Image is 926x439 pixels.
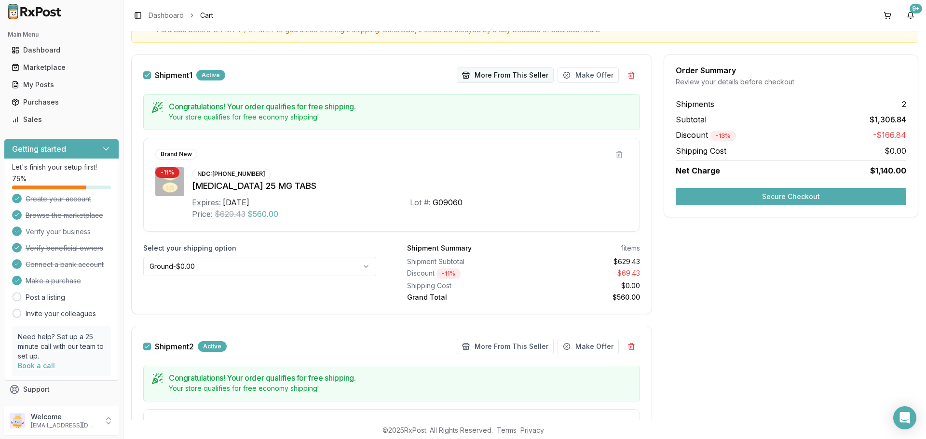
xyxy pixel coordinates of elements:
[407,257,520,266] div: Shipment Subtotal
[200,11,213,20] span: Cart
[23,402,56,412] span: Feedback
[12,45,111,55] div: Dashboard
[676,77,906,87] div: Review your details before checkout
[407,243,472,253] div: Shipment Summary
[8,59,115,76] a: Marketplace
[870,114,906,125] span: $1,306.84
[18,332,105,361] p: Need help? Set up a 25 minute call with our team to set up.
[31,422,98,429] p: [EMAIL_ADDRESS][DOMAIN_NAME]
[143,243,376,253] label: Select your shipping option
[457,339,554,354] button: More From This Seller
[676,166,720,175] span: Net Charge
[155,167,184,196] img: Jardiance 25 MG TABS
[18,361,55,370] a: Book a call
[192,208,213,220] div: Price:
[169,112,632,122] div: Your store qualifies for free economy shipping!
[26,227,91,237] span: Verify your business
[528,257,640,266] div: $629.43
[155,71,192,79] span: Shipment 1
[558,339,619,354] button: Make Offer
[407,293,520,302] div: Grand Total
[155,149,197,160] div: Brand New
[873,129,906,141] span: -$166.84
[169,374,632,382] h5: Congratulations! Your order qualifies for free shipping.
[196,70,225,80] div: Active
[155,343,194,350] span: Shipment 2
[4,112,119,127] button: Sales
[4,381,119,398] button: Support
[410,197,431,208] div: Lot #:
[558,67,619,83] button: Make Offer
[192,197,221,208] div: Expires:
[676,145,726,157] span: Shipping Cost
[12,115,111,124] div: Sales
[215,208,245,220] span: $629.43
[192,169,271,179] div: NDC: [PHONE_NUMBER]
[10,413,25,428] img: User avatar
[26,260,104,269] span: Connect a bank account
[192,179,628,193] div: [MEDICAL_DATA] 25 MG TABS
[31,412,98,422] p: Welcome
[407,281,520,291] div: Shipping Cost
[8,76,115,93] a: My Posts
[8,41,115,59] a: Dashboard
[520,426,544,434] a: Privacy
[497,426,517,434] a: Terms
[247,208,278,220] span: $560.00
[12,97,111,107] div: Purchases
[149,11,184,20] a: Dashboard
[903,8,918,23] button: 9+
[169,384,632,393] div: Your store qualifies for free economy shipping!
[4,60,119,75] button: Marketplace
[885,145,906,157] span: $0.00
[528,293,640,302] div: $560.00
[223,197,249,208] div: [DATE]
[893,406,916,429] div: Open Intercom Messenger
[26,276,81,286] span: Make a purchase
[457,67,554,83] button: More From This Seller
[12,80,111,90] div: My Posts
[8,31,115,39] h2: Main Menu
[26,309,96,319] a: Invite your colleagues
[4,398,119,415] button: Feedback
[433,197,463,208] div: G09060
[8,111,115,128] a: Sales
[902,98,906,110] span: 2
[198,341,227,352] div: Active
[528,281,640,291] div: $0.00
[26,194,91,204] span: Create your account
[710,131,736,141] div: - 13 %
[910,4,922,13] div: 9+
[528,268,640,279] div: - $69.43
[407,268,520,279] div: Discount
[26,243,103,253] span: Verify beneficial owners
[4,42,119,58] button: Dashboard
[870,165,906,176] span: $1,140.00
[12,174,27,184] span: 75 %
[155,167,179,178] div: - 11 %
[676,188,906,205] button: Secure Checkout
[676,114,707,125] span: Subtotal
[676,130,736,140] span: Discount
[26,293,65,302] a: Post a listing
[676,67,906,74] div: Order Summary
[12,143,66,155] h3: Getting started
[676,98,714,110] span: Shipments
[12,162,111,172] p: Let's finish your setup first!
[436,268,461,279] div: - 11 %
[4,94,119,110] button: Purchases
[12,63,111,72] div: Marketplace
[169,103,632,110] h5: Congratulations! Your order qualifies for free shipping.
[621,243,640,253] div: 1 items
[4,4,66,19] img: RxPost Logo
[4,77,119,93] button: My Posts
[26,211,103,220] span: Browse the marketplace
[8,93,115,111] a: Purchases
[149,11,213,20] nav: breadcrumb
